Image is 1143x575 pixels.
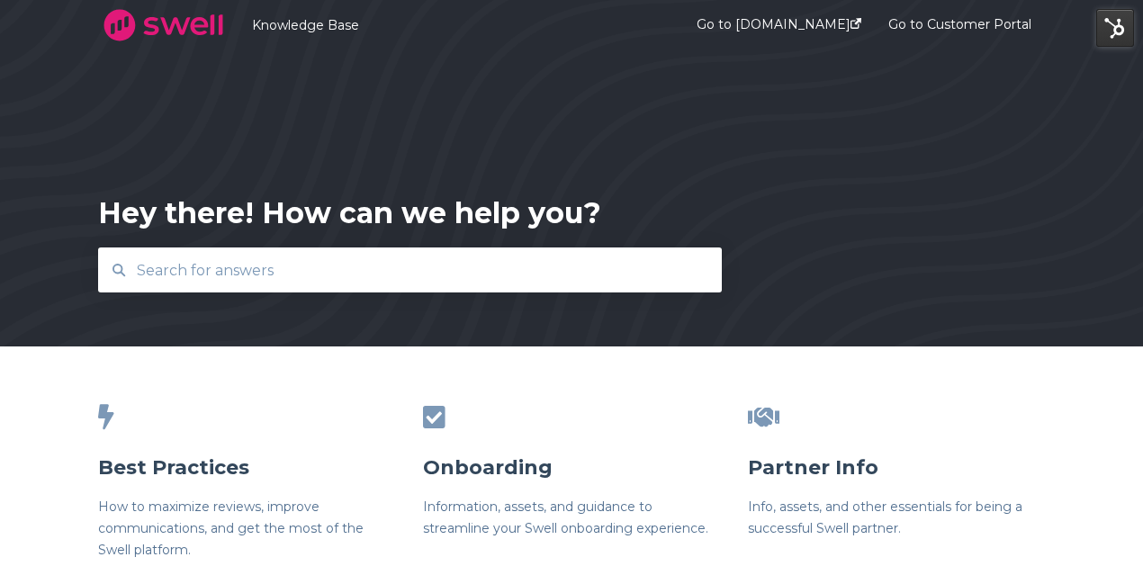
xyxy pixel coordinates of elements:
[423,454,720,481] h3: Onboarding
[98,405,114,430] span: 
[748,496,1045,539] h6: Info, assets, and other essentials for being a successful Swell partner.
[423,405,445,430] span: 
[748,454,1045,481] h3: Partner Info
[98,3,229,48] img: company logo
[126,251,695,290] input: Search for answers
[98,454,395,481] h3: Best Practices
[98,496,395,561] h6: How to maximize reviews, improve communications, and get the most of the Swell platform.
[1096,9,1134,47] img: HubSpot Tools Menu Toggle
[748,405,779,430] span: 
[423,496,720,539] h6: Information, assets, and guidance to streamline your Swell onboarding experience.
[252,17,643,33] a: Knowledge Base
[98,193,601,233] div: Hey there! How can we help you?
